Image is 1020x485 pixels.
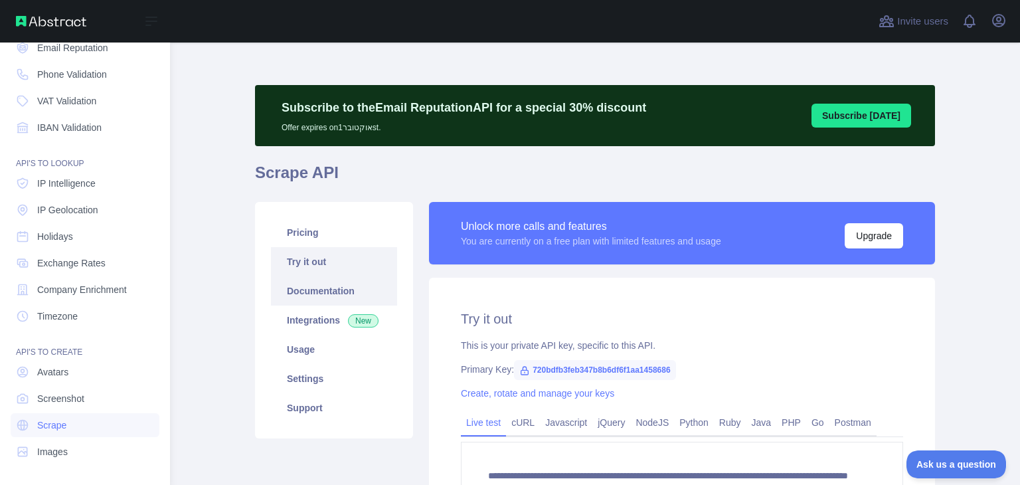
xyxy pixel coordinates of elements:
[37,256,106,270] span: Exchange Rates
[674,412,714,433] a: Python
[37,41,108,54] span: Email Reputation
[461,412,506,433] a: Live test
[506,412,540,433] a: cURL
[37,121,102,134] span: IBAN Validation
[16,16,86,27] img: Abstract API
[11,116,159,140] a: IBAN Validation
[811,104,911,128] button: Subscribe [DATE]
[271,276,397,306] a: Documentation
[271,218,397,247] a: Pricing
[11,142,159,169] div: API'S TO LOOKUP
[11,440,159,464] a: Images
[37,203,98,217] span: IP Geolocation
[11,413,159,437] a: Scrape
[461,310,903,328] h2: Try it out
[829,412,877,433] a: Postman
[348,314,379,328] span: New
[461,235,721,248] div: You are currently on a free plan with limited features and usage
[11,171,159,195] a: IP Intelligence
[37,283,127,296] span: Company Enrichment
[11,198,159,222] a: IP Geolocation
[876,11,951,32] button: Invite users
[37,177,96,190] span: IP Intelligence
[37,230,73,243] span: Holidays
[271,393,397,423] a: Support
[461,363,903,376] div: Primary Key:
[746,412,777,433] a: Java
[461,219,721,235] div: Unlock more calls and features
[282,117,646,133] p: Offer expires on אוקטובר 1st.
[11,36,159,60] a: Email Reputation
[776,412,806,433] a: PHP
[11,331,159,357] div: API'S TO CREATE
[11,387,159,411] a: Screenshot
[461,388,614,399] a: Create, rotate and manage your keys
[897,14,948,29] span: Invite users
[37,94,96,108] span: VAT Validation
[11,251,159,275] a: Exchange Rates
[271,247,397,276] a: Try it out
[282,98,646,117] p: Subscribe to the Email Reputation API for a special 30 % discount
[37,392,84,405] span: Screenshot
[37,365,68,379] span: Avatars
[845,223,903,248] button: Upgrade
[37,445,68,458] span: Images
[11,62,159,86] a: Phone Validation
[11,225,159,248] a: Holidays
[592,412,630,433] a: jQuery
[714,412,746,433] a: Ruby
[11,89,159,113] a: VAT Validation
[514,360,675,380] span: 720bdfb3feb347b8b6df6f1aa1458686
[271,306,397,335] a: Integrations New
[37,419,66,432] span: Scrape
[806,412,829,433] a: Go
[271,335,397,364] a: Usage
[37,310,78,323] span: Timezone
[271,364,397,393] a: Settings
[906,450,1007,478] iframe: Toggle Customer Support
[255,162,935,194] h1: Scrape API
[11,304,159,328] a: Timezone
[540,412,592,433] a: Javascript
[37,68,107,81] span: Phone Validation
[461,339,903,352] div: This is your private API key, specific to this API.
[630,412,674,433] a: NodeJS
[11,278,159,302] a: Company Enrichment
[11,360,159,384] a: Avatars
